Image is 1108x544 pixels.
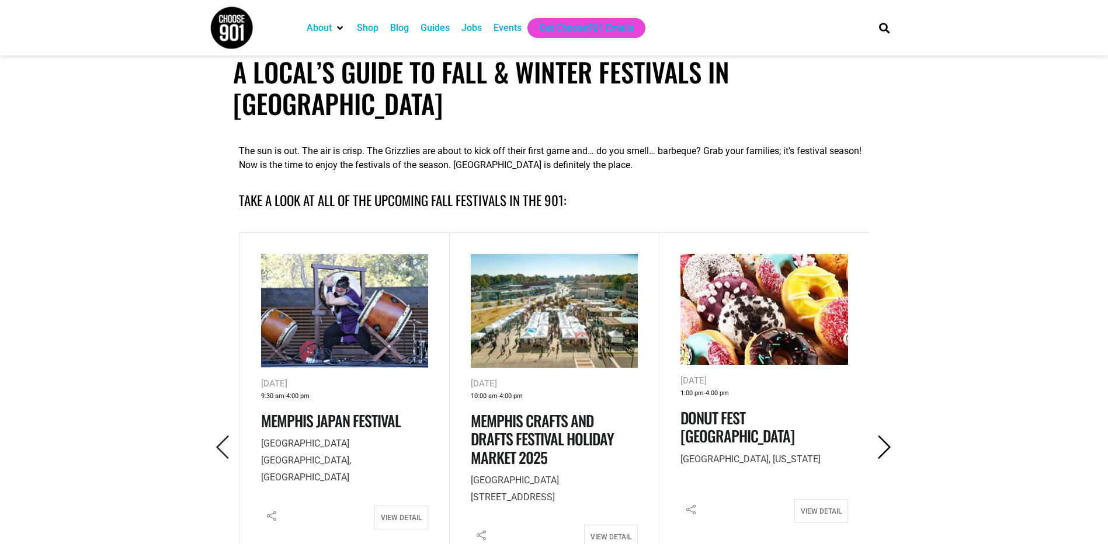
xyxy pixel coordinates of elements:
[471,254,638,368] img: Aerial view of an outdoor Holiday Market with white tents, vendors, and crowds of people on a sun...
[261,378,287,389] span: [DATE]
[261,254,429,368] img: A person in traditional attire plays three large taiko drums on an outdoor stage at the Japan Fes...
[307,21,332,35] a: About
[794,499,848,523] a: View Detail
[680,454,821,465] span: [GEOGRAPHIC_DATA], [US_STATE]
[874,18,894,37] div: Search
[261,435,429,486] p: [GEOGRAPHIC_DATA], [GEOGRAPHIC_DATA]
[499,390,523,403] span: 4:00 pm
[680,375,707,386] span: [DATE]
[869,434,901,462] button: Next
[390,21,409,35] a: Blog
[461,21,482,35] a: Jobs
[261,390,429,403] div: -
[211,435,235,459] i: Previous
[539,21,634,35] a: Get Choose901 Emails
[239,144,869,172] p: The sun is out. The air is crisp. The Grizzlies are about to kick off their first game and… do yo...
[680,388,704,400] span: 1:00 pm
[261,409,401,432] a: Memphis Japan Festival
[494,21,522,35] a: Events
[680,388,848,400] div: -
[261,390,284,403] span: 9:30 am
[239,190,869,211] h4: Take a look at all of the upcoming fall festivals in the 901:
[471,475,559,486] span: [GEOGRAPHIC_DATA]
[680,406,794,447] a: Donut Fest [GEOGRAPHIC_DATA]
[421,21,450,35] a: Guides
[301,18,351,38] div: About
[374,505,428,529] a: View Detail
[471,378,497,389] span: [DATE]
[207,434,239,462] button: Previous
[261,438,349,449] span: [GEOGRAPHIC_DATA]
[471,409,614,468] a: Memphis Crafts and Drafts Festival Holiday Market 2025
[286,390,310,403] span: 4:00 pm
[471,390,638,403] div: -
[357,21,378,35] a: Shop
[471,472,638,506] p: [STREET_ADDRESS]
[301,18,859,38] nav: Main nav
[706,388,729,400] span: 4:00 pm
[680,499,701,520] i: Share
[873,435,897,459] i: Next
[471,390,498,403] span: 10:00 am
[261,505,282,526] i: Share
[233,56,874,119] h1: A Local’s Guide to Fall & Winter Festivals in [GEOGRAPHIC_DATA]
